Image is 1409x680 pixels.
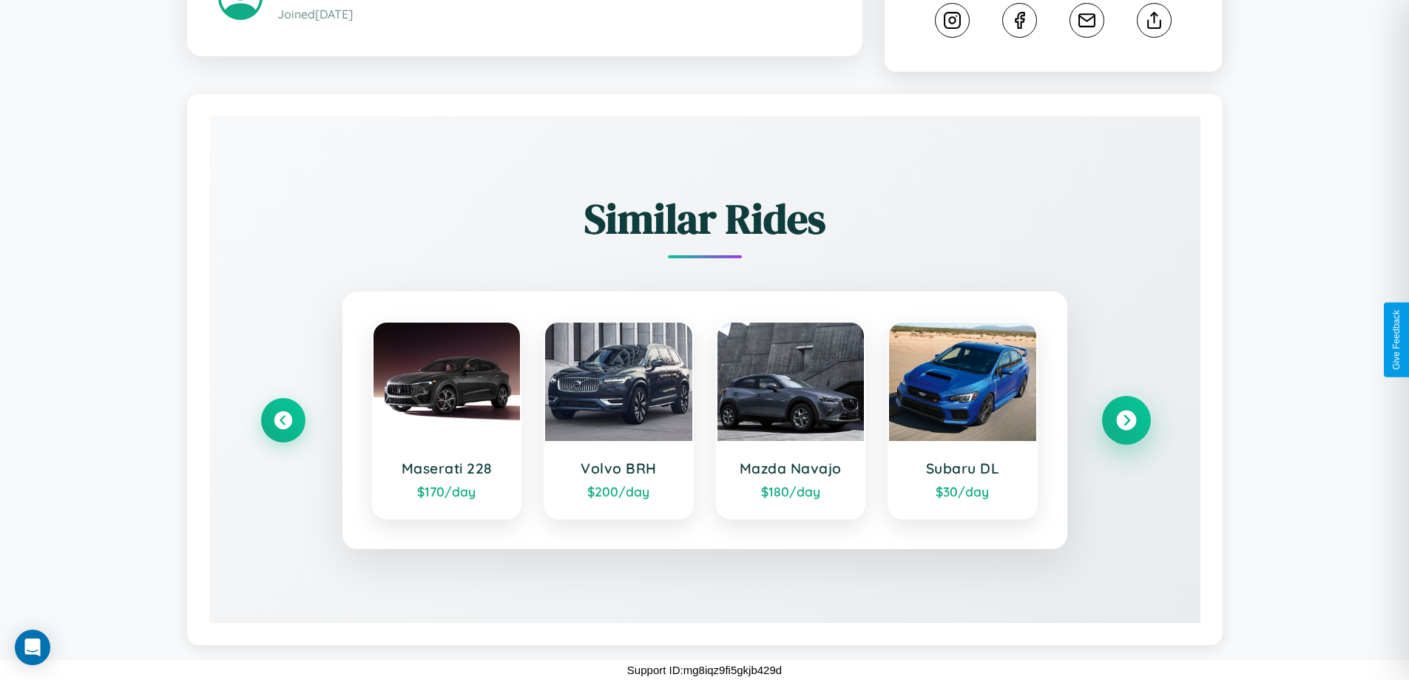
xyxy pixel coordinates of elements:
[627,660,782,680] p: Support ID: mg8iqz9fi5gkjb429d
[544,321,694,519] a: Volvo BRH$200/day
[716,321,866,519] a: Mazda Navajo$180/day
[732,459,850,477] h3: Mazda Navajo
[904,483,1021,499] div: $ 30 /day
[388,459,506,477] h3: Maserati 228
[560,483,678,499] div: $ 200 /day
[372,321,522,519] a: Maserati 228$170/day
[261,190,1149,247] h2: Similar Rides
[1391,310,1402,370] div: Give Feedback
[277,4,831,25] p: Joined [DATE]
[388,483,506,499] div: $ 170 /day
[15,630,50,665] div: Open Intercom Messenger
[560,459,678,477] h3: Volvo BRH
[888,321,1038,519] a: Subaru DL$30/day
[732,483,850,499] div: $ 180 /day
[904,459,1021,477] h3: Subaru DL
